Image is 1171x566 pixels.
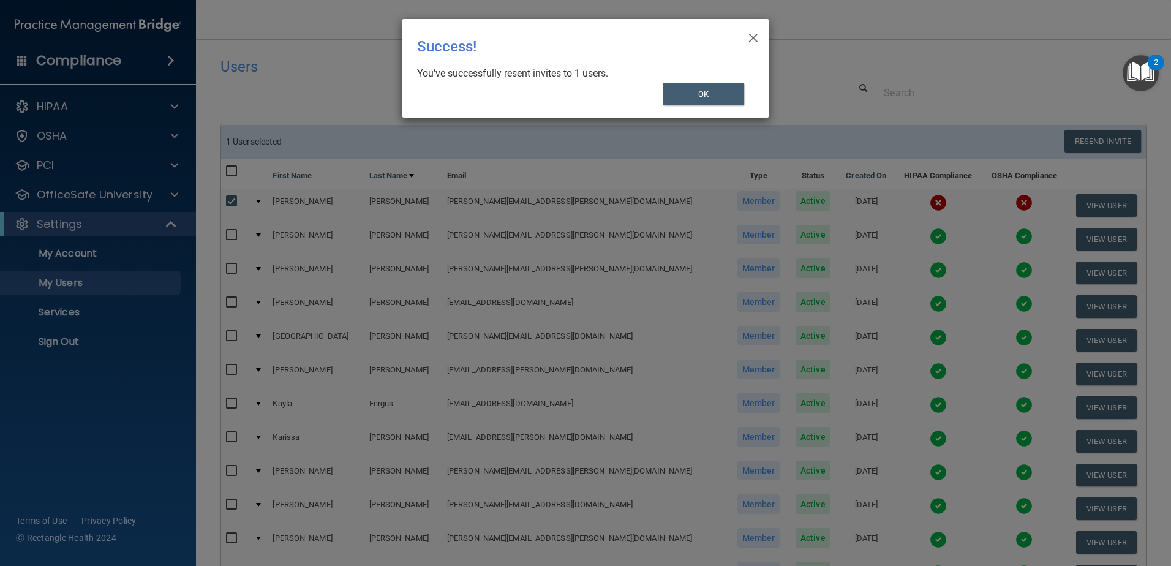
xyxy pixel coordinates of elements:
[417,29,704,64] div: Success!
[663,83,745,105] button: OK
[748,24,759,48] span: ×
[1154,62,1158,78] div: 2
[1123,55,1159,91] button: Open Resource Center, 2 new notifications
[417,67,744,80] div: You’ve successfully resent invites to 1 users.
